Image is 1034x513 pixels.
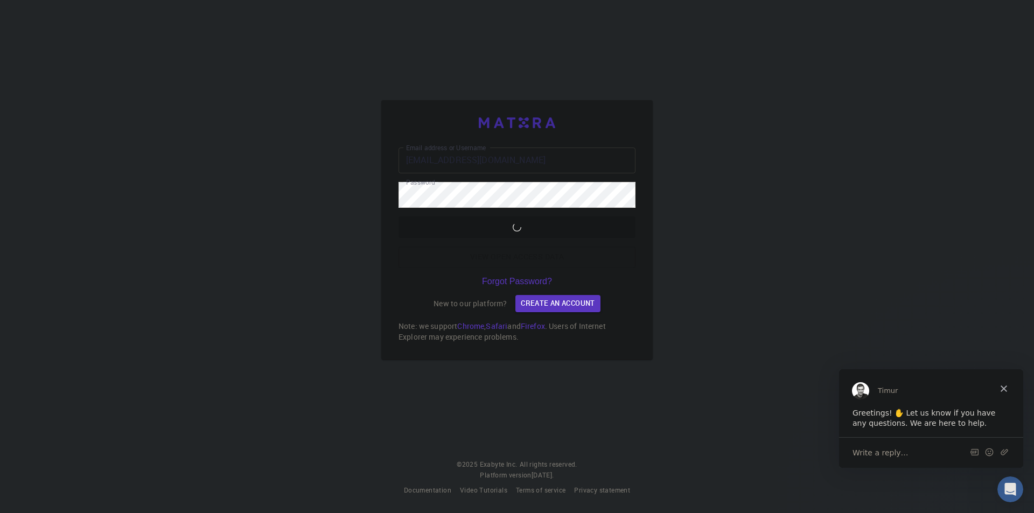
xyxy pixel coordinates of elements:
a: Firefox [521,321,545,331]
a: Safari [486,321,507,331]
span: Exabyte Inc. [480,460,518,468]
label: Password [406,178,435,187]
iframe: Intercom live chat message [839,369,1023,468]
a: [DATE]. [532,470,554,481]
span: [DATE] . [532,470,554,479]
a: Video Tutorials [460,485,507,496]
span: Platform version [480,470,531,481]
span: Privacy statement [574,486,630,494]
a: Privacy statement [574,485,630,496]
span: Documentation [404,486,451,494]
p: Note: we support , and . Users of Internet Explorer may experience problems. [399,321,635,342]
label: Email address or Username [406,143,486,152]
a: Exabyte Inc. [480,459,518,470]
a: Documentation [404,485,451,496]
a: Chrome [457,321,484,331]
span: All rights reserved. [520,459,577,470]
span: © 2025 [457,459,479,470]
a: Forgot Password? [482,277,552,286]
a: Create an account [515,295,600,312]
p: New to our platform? [434,298,507,309]
span: Video Tutorials [460,486,507,494]
iframe: Intercom live chat [997,476,1023,502]
a: Terms of service [516,485,565,496]
span: Terms of service [516,486,565,494]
